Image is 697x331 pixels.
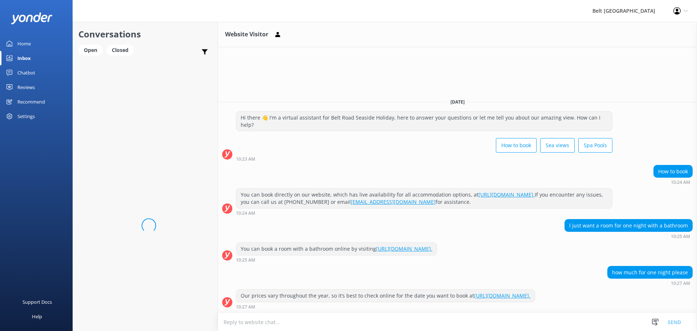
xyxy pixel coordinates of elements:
[351,198,436,205] a: [EMAIL_ADDRESS][DOMAIN_NAME]
[17,94,45,109] div: Recommend
[106,45,134,56] div: Closed
[236,290,535,302] div: Our prices vary throughout the year, so it’s best to check online for the date you want to book at
[17,65,35,80] div: Chatbot
[654,165,692,178] div: How to book
[17,80,35,94] div: Reviews
[106,46,138,54] a: Closed
[236,243,437,255] div: You can book a room with a bathroom online by visiting
[236,189,612,208] div: You can book directly on our website, which has live availability for all accommodation options, ...
[478,191,535,198] a: [URL][DOMAIN_NAME].
[236,258,255,262] strong: 10:25 AM
[236,304,535,309] div: Oct 03 2025 10:27am (UTC +13:00) Pacific/Auckland
[236,211,255,215] strong: 10:24 AM
[653,179,693,185] div: Oct 03 2025 10:24am (UTC +13:00) Pacific/Auckland
[236,305,255,309] strong: 10:27 AM
[474,292,530,299] a: [URL][DOMAIN_NAME].
[236,210,612,215] div: Oct 03 2025 10:24am (UTC +13:00) Pacific/Auckland
[23,295,52,309] div: Support Docs
[564,234,693,239] div: Oct 03 2025 10:25am (UTC +13:00) Pacific/Auckland
[540,138,575,153] button: Sea views
[671,281,690,286] strong: 10:27 AM
[225,30,268,39] h3: Website Visitor
[32,309,42,324] div: Help
[236,157,255,161] strong: 10:23 AM
[11,12,53,24] img: yonder-white-logo.png
[671,234,690,239] strong: 10:25 AM
[17,51,31,65] div: Inbox
[17,109,35,124] div: Settings
[236,257,437,262] div: Oct 03 2025 10:25am (UTC +13:00) Pacific/Auckland
[78,45,103,56] div: Open
[607,280,693,286] div: Oct 03 2025 10:27am (UTC +13:00) Pacific/Auckland
[236,112,612,131] div: Hi there 👋 I'm a virtual assistant for Belt Road Seaside Holiday, here to answer your questions o...
[446,99,469,105] span: [DATE]
[236,156,612,161] div: Oct 03 2025 10:23am (UTC +13:00) Pacific/Auckland
[565,219,692,232] div: l just want a room for one night with a bathroom
[78,46,106,54] a: Open
[78,27,212,41] h2: Conversations
[17,36,31,51] div: Home
[496,138,537,153] button: How to book
[608,266,692,279] div: how much for one night please
[376,245,432,252] a: [URL][DOMAIN_NAME].
[671,180,690,185] strong: 10:24 AM
[578,138,612,153] button: Spa Pools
